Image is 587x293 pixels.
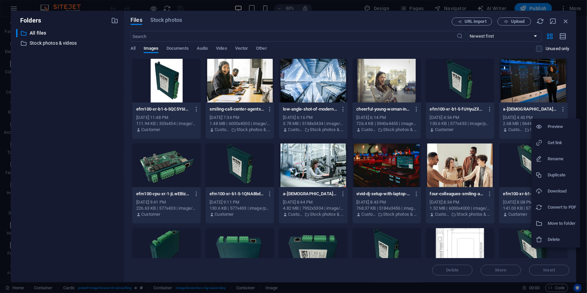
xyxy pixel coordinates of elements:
[548,123,576,131] h6: Preview
[548,236,576,244] h6: Delete
[548,171,576,179] h6: Duplicate
[548,219,576,227] h6: Move to folder
[548,203,576,211] h6: Convert to PDF
[548,187,576,195] h6: Download
[548,139,576,147] h6: Get link
[548,155,576,163] h6: Rename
